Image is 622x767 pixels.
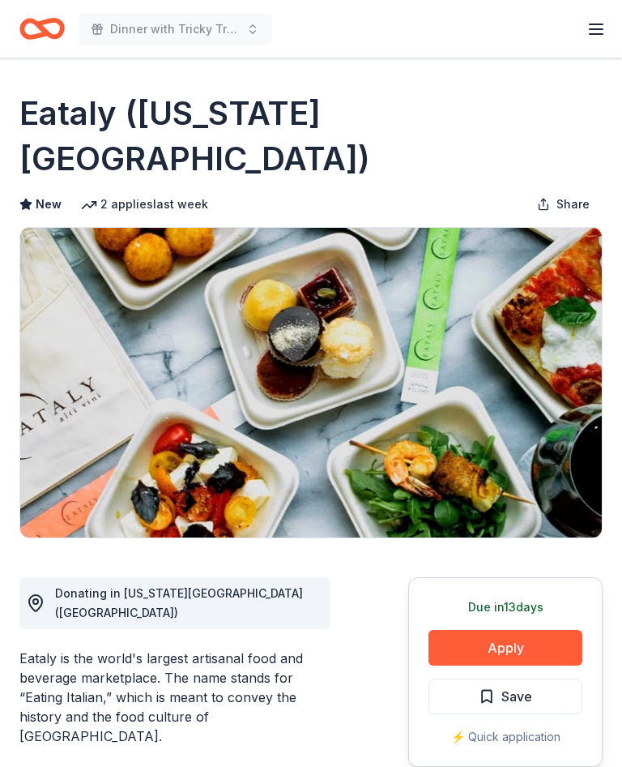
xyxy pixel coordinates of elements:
[501,686,532,707] span: Save
[19,91,603,182] h1: Eataly ([US_STATE][GEOGRAPHIC_DATA])
[556,195,590,214] span: Share
[524,188,603,221] button: Share
[110,19,240,39] span: Dinner with Tricky Tray and Live Entertainment . Featuring cuisine from local restaurants.
[20,228,602,538] img: Image for Eataly (New York City)
[428,598,582,617] div: Due in 13 days
[78,13,272,45] button: Dinner with Tricky Tray and Live Entertainment . Featuring cuisine from local restaurants.
[19,10,65,48] a: Home
[36,195,62,214] span: New
[428,630,582,666] button: Apply
[428,727,582,747] div: ⚡️ Quick application
[428,679,582,714] button: Save
[19,649,330,746] div: Eataly is the world's largest artisanal food and beverage marketplace. The name stands for “Eatin...
[81,195,208,214] div: 2 applies last week
[55,586,303,619] span: Donating in [US_STATE][GEOGRAPHIC_DATA] ([GEOGRAPHIC_DATA])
